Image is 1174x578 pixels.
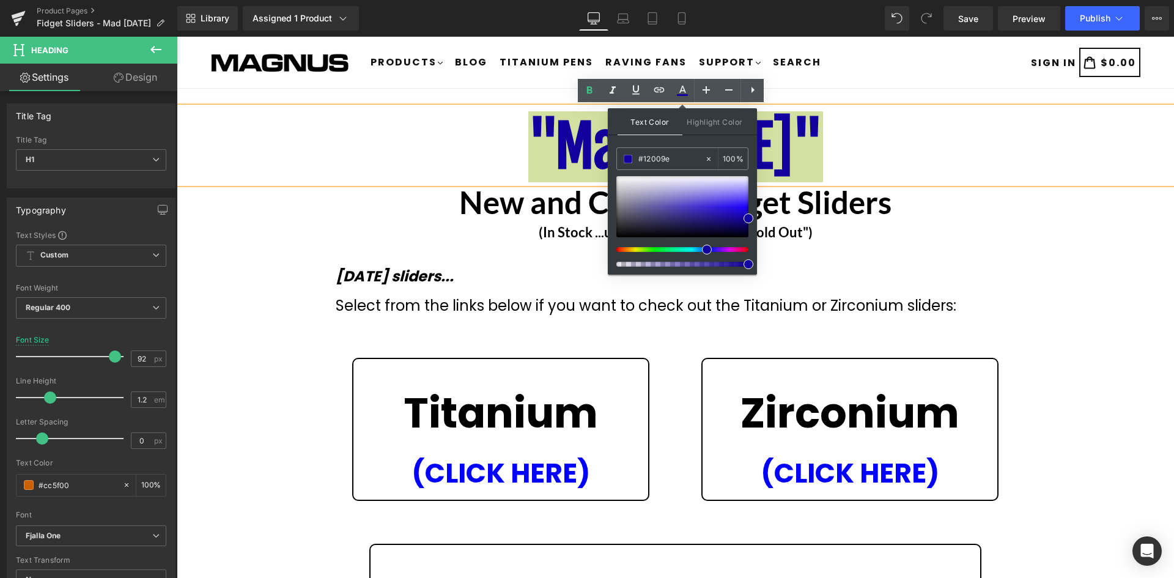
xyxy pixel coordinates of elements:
[1132,536,1162,566] div: Open Intercom Messenger
[579,6,608,31] a: Desktop
[352,75,646,146] span: "Mad [DATE]"
[667,6,696,31] a: Mobile
[201,13,229,24] span: Library
[854,18,899,34] a: SIGN IN
[1065,6,1140,31] button: Publish
[16,511,166,519] div: Font
[564,347,783,406] strong: Zirconium
[40,250,68,261] b: Custom
[958,12,978,25] span: Save
[177,6,238,31] a: New Library
[16,459,166,467] div: Text Color
[638,152,704,166] input: Color
[26,155,34,164] b: H1
[26,303,71,312] b: Regular 400
[1080,13,1110,23] span: Publish
[91,64,180,91] a: Design
[854,18,899,32] span: SIGN IN
[16,230,166,240] div: Text Styles
[584,418,762,455] a: (CLICK HERE)
[618,108,682,135] span: Text Color
[362,187,636,204] strong: (In Stock ...unless the button says "Sold Out")
[136,475,166,496] div: %
[914,6,939,31] button: Redo
[26,531,61,541] i: Fjalla One
[39,478,117,492] input: Color
[16,556,166,565] div: Text Transform
[16,377,166,385] div: Line Height
[34,13,173,39] img: Magnus Store
[282,147,715,184] b: New and Custom Fidget Sliders
[154,396,164,404] span: em
[16,104,52,121] div: Title Tag
[37,6,177,16] a: Product Pages
[31,45,68,55] span: Heading
[638,6,667,31] a: Tablet
[682,108,747,135] span: Highlight Color
[903,11,964,41] a: $0.00
[1145,6,1169,31] button: More
[718,148,748,169] div: %
[16,198,66,215] div: Typography
[885,6,909,31] button: Undo
[924,18,959,32] span: $0.00
[235,418,413,455] a: (CLICK HERE)
[37,18,151,28] span: Fidget Sliders - Mad [DATE]
[154,437,164,445] span: px
[998,6,1060,31] a: Preview
[159,259,780,279] span: Select from the links below if you want to check out the Titanium or Zirconium sliders:
[608,6,638,31] a: Laptop
[16,336,50,344] div: Font Size
[16,136,166,144] div: Title Tag
[227,347,421,406] strong: Titanium
[1013,12,1046,25] span: Preview
[253,12,349,24] div: Assigned 1 Product
[16,418,166,426] div: Letter Spacing
[16,284,166,292] div: Font Weight
[154,355,164,363] span: px
[159,229,277,250] strong: [DATE] sliders...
